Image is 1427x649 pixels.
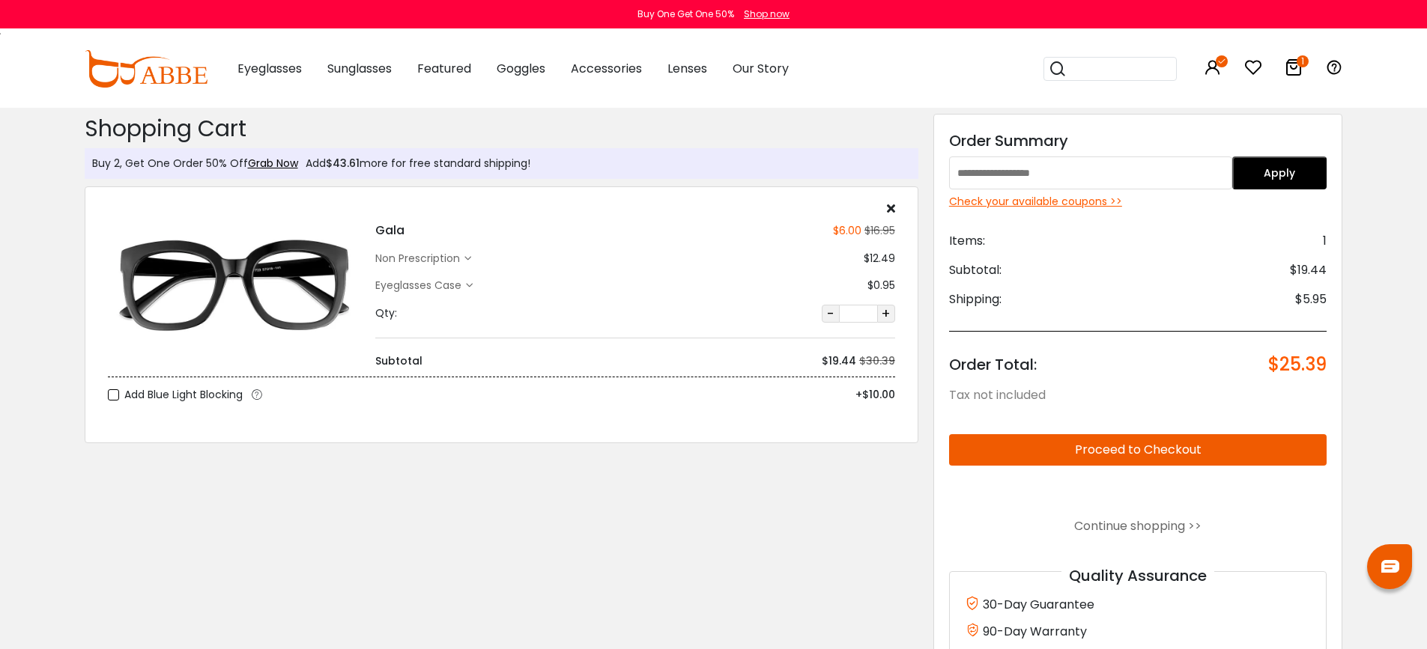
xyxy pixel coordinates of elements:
[375,278,466,293] div: Eyeglasses Case
[108,222,360,349] img: Gala
[744,7,790,21] div: Shop now
[949,261,1002,279] span: Subtotal:
[326,156,360,171] span: $43.61
[877,305,895,323] button: +
[822,353,856,369] div: $19.44
[85,115,918,142] h2: Shopping Cart
[965,621,1312,641] div: 90-Day Warranty
[375,305,397,321] div: Qty:
[637,7,734,21] div: Buy One Get One 50%
[855,387,895,402] span: +$10.00
[1381,560,1399,573] img: chat
[733,60,789,77] span: Our Story
[861,223,895,239] div: $16.95
[949,386,1327,404] div: Tax not included
[237,60,302,77] span: Eyeglasses
[1297,55,1309,67] i: 1
[85,50,207,88] img: abbeglasses.com
[949,478,1327,505] iframe: PayPal
[248,156,298,171] a: Grab Now
[736,7,790,20] a: Shop now
[949,232,985,250] span: Items:
[1323,232,1327,250] span: 1
[1061,565,1214,586] span: Quality Assurance
[375,353,422,369] div: Subtotal
[327,60,392,77] span: Sunglasses
[949,130,1327,152] div: Order Summary
[571,60,642,77] span: Accessories
[1074,517,1202,534] a: Continue shopping >>
[1285,61,1303,79] a: 1
[1295,290,1327,308] span: $5.95
[949,194,1327,210] div: Check your available coupons >>
[298,156,530,171] div: Add more for free standard shipping!
[949,354,1037,375] span: Order Total:
[949,434,1327,466] button: Proceed to Checkout
[375,222,405,240] h4: Gala
[1290,261,1327,279] span: $19.44
[92,156,298,171] div: Buy 2, Get One Order 50% Off
[497,60,545,77] span: Goggles
[822,305,840,323] button: -
[417,60,471,77] span: Featured
[859,353,895,369] div: $30.39
[375,251,464,266] div: non prescription
[124,386,243,404] span: Add Blue Light Blocking
[965,594,1312,614] div: 30-Day Guarantee
[867,278,895,293] div: $0.95
[667,60,707,77] span: Lenses
[1268,354,1327,375] span: $25.39
[833,223,861,239] div: $6.00
[949,290,1002,308] span: Shipping:
[1232,156,1327,189] button: Apply
[864,251,895,266] div: $12.49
